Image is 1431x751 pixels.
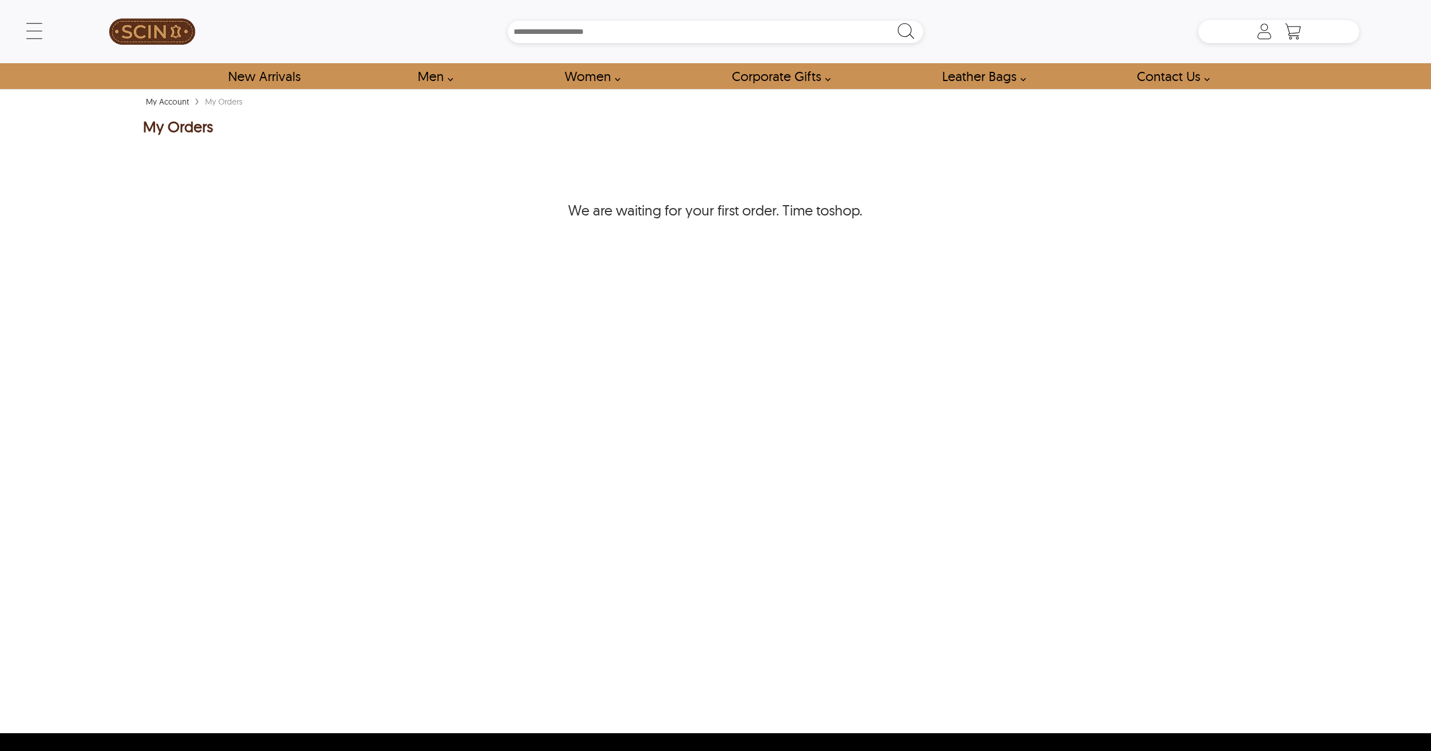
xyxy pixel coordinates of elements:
a: My Account [143,97,192,107]
img: SCIN [109,6,195,57]
a: Shop New Arrivals [215,63,313,89]
div: We are waiting for your first order. Time to . [568,202,862,219]
a: SCIN [72,6,233,57]
a: Shop Women Leather Jackets [551,63,627,89]
a: shop men's leather jackets [404,63,460,89]
h1: My Orders [143,118,213,138]
a: Shop Leather Bags [929,63,1032,89]
a: Shopping Cart [1282,23,1305,40]
a: shop [829,201,859,219]
div: My Orders [202,96,245,107]
span: › [195,90,199,110]
a: contact-us [1124,63,1216,89]
a: Shop Leather Corporate Gifts [719,63,837,89]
